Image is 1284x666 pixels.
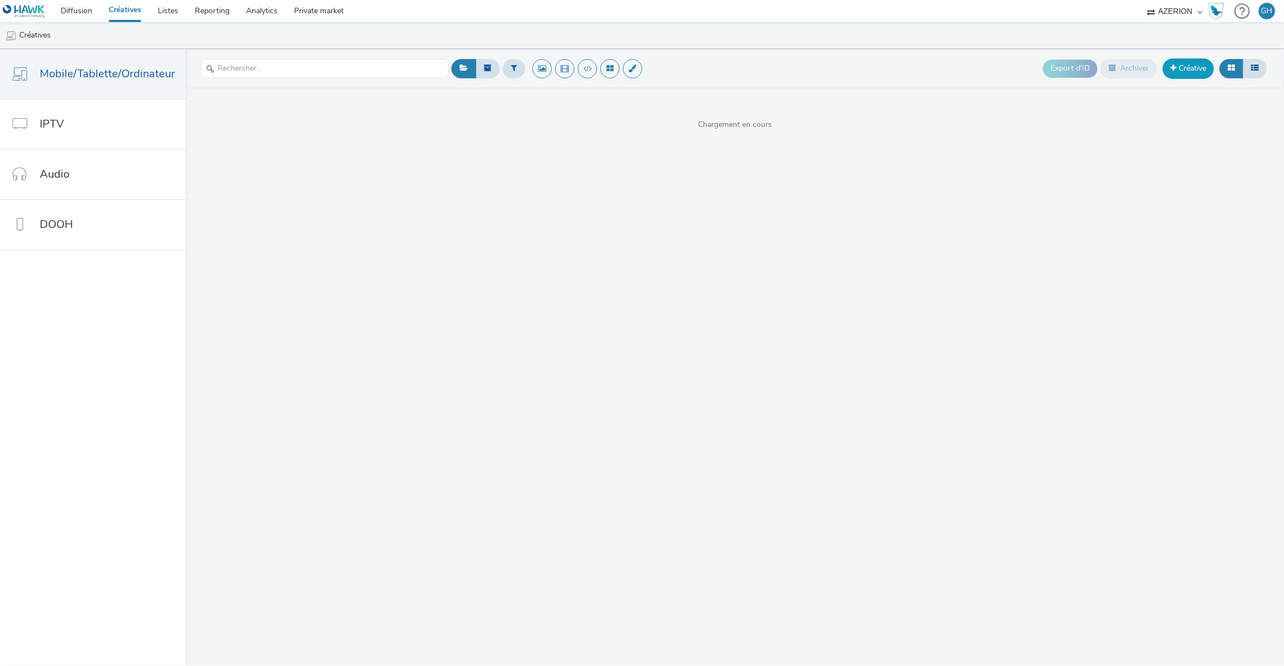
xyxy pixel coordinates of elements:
[186,119,1284,130] span: Chargement en cours
[1208,2,1229,20] a: Hawk Academy
[40,216,73,232] span: DOOH
[40,166,70,182] span: Audio
[1163,58,1214,78] a: Créative
[1219,59,1243,78] button: Grille
[1100,59,1157,78] button: Archiver
[1261,3,1273,19] div: GH
[1243,59,1267,78] button: Liste
[1208,2,1224,20] img: Hawk Academy
[6,30,17,41] img: mobile
[1043,60,1097,77] button: Export d'ID
[200,59,449,78] input: Rechercher...
[40,116,64,132] span: IPTV
[40,66,175,82] span: Mobile/Tablette/Ordinateur
[3,4,45,18] img: undefined Logo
